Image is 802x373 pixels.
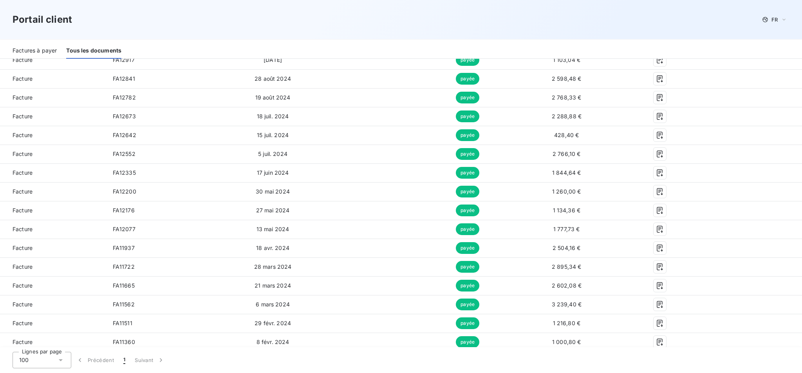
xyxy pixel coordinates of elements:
[6,150,100,158] span: Facture
[6,225,100,233] span: Facture
[256,244,289,251] span: 18 avr. 2024
[113,263,135,270] span: FA11722
[456,167,479,179] span: payée
[552,282,582,289] span: 2 602,08 €
[113,132,136,138] span: FA12642
[6,282,100,290] span: Facture
[6,338,100,346] span: Facture
[456,186,479,197] span: payée
[256,226,289,232] span: 13 mai 2024
[552,75,582,82] span: 2 598,48 €
[552,94,582,101] span: 2 768,33 €
[256,207,290,214] span: 27 mai 2024
[113,207,135,214] span: FA12176
[552,188,581,195] span: 1 260,00 €
[6,75,100,83] span: Facture
[6,244,100,252] span: Facture
[71,352,119,368] button: Précédent
[255,94,291,101] span: 19 août 2024
[6,263,100,271] span: Facture
[456,261,479,273] span: payée
[113,301,135,308] span: FA11562
[553,56,581,63] span: 1 103,04 €
[13,13,72,27] h3: Portail client
[113,169,136,176] span: FA12335
[554,132,579,138] span: 428,40 €
[13,42,57,59] div: Factures à payer
[257,132,289,138] span: 15 juil. 2024
[456,299,479,310] span: payée
[66,42,121,59] div: Tous les documents
[256,339,289,345] span: 8 févr. 2024
[258,150,287,157] span: 5 juil. 2024
[456,110,479,122] span: payée
[130,352,170,368] button: Suivant
[6,206,100,214] span: Facture
[113,94,136,101] span: FA12782
[123,356,125,364] span: 1
[256,188,290,195] span: 30 mai 2024
[6,319,100,327] span: Facture
[257,169,289,176] span: 17 juin 2024
[456,317,479,329] span: payée
[456,92,479,103] span: payée
[553,226,580,232] span: 1 777,73 €
[6,169,100,177] span: Facture
[552,263,582,270] span: 2 895,34 €
[6,301,100,308] span: Facture
[256,301,290,308] span: 6 mars 2024
[552,339,581,345] span: 1 000,80 €
[456,148,479,160] span: payée
[113,320,132,326] span: FA11511
[552,301,582,308] span: 3 239,40 €
[255,282,291,289] span: 21 mars 2024
[456,336,479,348] span: payée
[119,352,130,368] button: 1
[6,56,100,64] span: Facture
[6,131,100,139] span: Facture
[113,56,135,63] span: FA12917
[113,150,135,157] span: FA12552
[255,320,291,326] span: 29 févr. 2024
[456,205,479,216] span: payée
[553,244,581,251] span: 2 504,16 €
[456,54,479,66] span: payée
[113,339,135,345] span: FA11360
[6,94,100,101] span: Facture
[456,129,479,141] span: payée
[552,169,581,176] span: 1 844,64 €
[113,282,135,289] span: FA11665
[254,263,292,270] span: 28 mars 2024
[6,188,100,196] span: Facture
[257,113,289,120] span: 18 juil. 2024
[456,223,479,235] span: payée
[264,56,282,63] span: [DATE]
[456,280,479,292] span: payée
[255,75,291,82] span: 28 août 2024
[113,75,135,82] span: FA12841
[113,244,135,251] span: FA11937
[552,113,582,120] span: 2 288,88 €
[456,73,479,85] span: payée
[19,356,29,364] span: 100
[113,226,135,232] span: FA12077
[113,113,136,120] span: FA12673
[6,112,100,120] span: Facture
[553,207,581,214] span: 1 134,36 €
[113,188,136,195] span: FA12200
[553,150,581,157] span: 2 766,10 €
[456,242,479,254] span: payée
[553,320,581,326] span: 1 216,80 €
[771,16,778,23] span: FR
